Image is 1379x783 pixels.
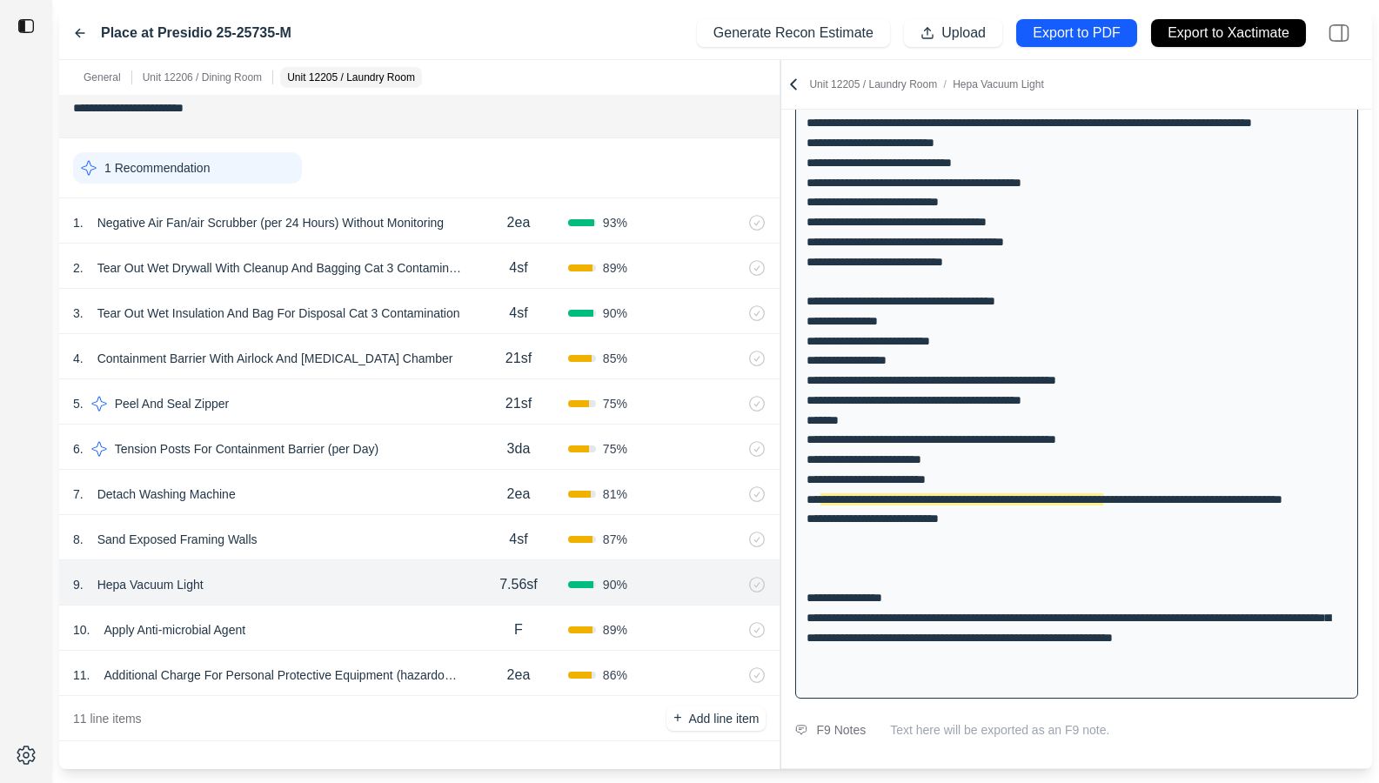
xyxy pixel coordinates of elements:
p: 11 . [73,666,90,684]
span: 85 % [603,350,627,367]
p: Sand Exposed Framing Walls [90,527,264,552]
p: 3da [507,438,531,459]
p: Upload [941,23,986,43]
button: Upload [904,19,1002,47]
img: right-panel.svg [1320,14,1358,52]
p: 8 . [73,531,84,548]
button: +Add line item [666,706,766,731]
p: 1 Recommendation [104,159,210,177]
p: Export to Xactimate [1168,23,1289,43]
p: 4 . [73,350,84,367]
p: + [673,708,681,728]
span: 90 % [603,576,627,593]
span: 90 % [603,304,627,322]
span: 81 % [603,485,627,503]
p: Add line item [688,710,759,727]
p: Unit 12205 / Laundry Room [287,70,415,84]
span: 89 % [603,621,627,639]
span: 75 % [603,440,627,458]
p: 10 . [73,621,90,639]
p: 7 . [73,485,84,503]
p: Additional Charge For Personal Protective Equipment (hazardous Cleanup) [97,663,469,687]
span: 87 % [603,531,627,548]
p: 1 . [73,214,84,231]
p: Negative Air Fan/air Scrubber (per 24 Hours) Without Monitoring [90,211,451,235]
span: Hepa Vacuum Light [953,78,1044,90]
button: Export to Xactimate [1151,19,1306,47]
p: Containment Barrier With Airlock And [MEDICAL_DATA] Chamber [90,346,460,371]
p: 4sf [509,303,527,324]
p: Tension Posts For Containment Barrier (per Day) [108,437,385,461]
p: 4sf [509,529,527,550]
p: Unit 12206 / Dining Room [143,70,262,84]
p: 3 . [73,304,84,322]
p: 5 . [73,395,84,412]
p: 2ea [507,484,531,505]
p: Tear Out Wet Insulation And Bag For Disposal Cat 3 Contamination [90,301,467,325]
span: 93 % [603,214,627,231]
p: 2 . [73,259,84,277]
p: Apply Anti-microbial Agent [97,618,252,642]
img: toggle sidebar [17,17,35,35]
p: General [84,70,121,84]
img: comment [795,725,807,735]
p: 2ea [507,212,531,233]
p: Tear Out Wet Drywall With Cleanup And Bagging Cat 3 Contamination [90,256,469,280]
p: 11 line items [73,710,142,727]
p: Text here will be exported as an F9 note. [890,721,1358,739]
p: Unit 12205 / Laundry Room [809,77,1043,91]
span: / [937,78,953,90]
p: 6 . [73,440,84,458]
p: 4sf [509,258,527,278]
p: Detach Washing Machine [90,482,243,506]
p: 9 . [73,576,84,593]
p: Peel And Seal Zipper [108,391,237,416]
button: Export to PDF [1016,19,1137,47]
p: 7.56sf [499,574,538,595]
div: F9 Notes [816,719,866,740]
p: F [514,619,523,640]
p: Hepa Vacuum Light [90,572,211,597]
span: 86 % [603,666,627,684]
p: Export to PDF [1033,23,1120,43]
button: Generate Recon Estimate [697,19,890,47]
p: Generate Recon Estimate [713,23,874,43]
p: 2ea [507,665,531,686]
span: 75 % [603,395,627,412]
span: 89 % [603,259,627,277]
p: 21sf [505,393,532,414]
label: Place at Presidio 25-25735-M [101,23,291,43]
p: 21sf [505,348,532,369]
